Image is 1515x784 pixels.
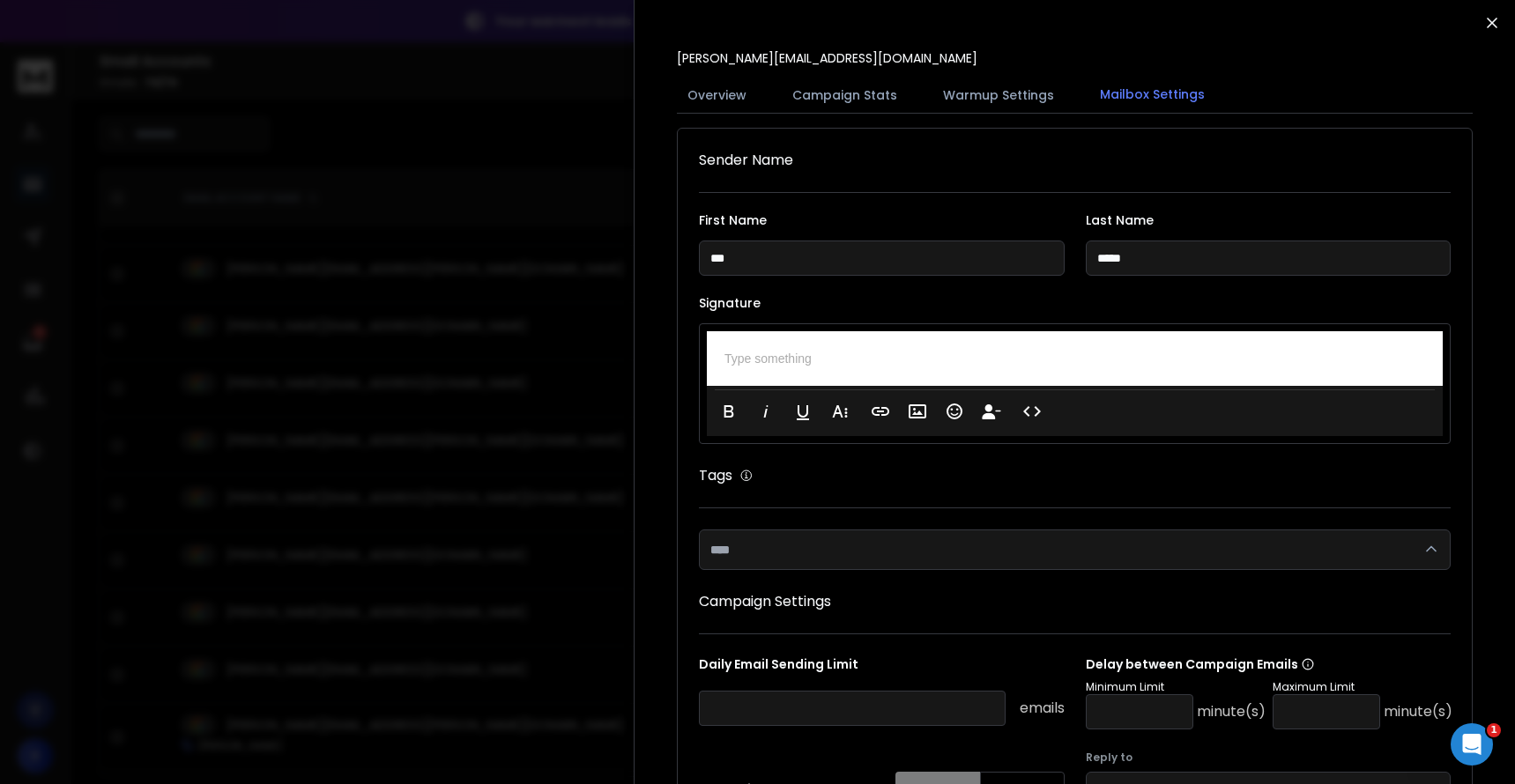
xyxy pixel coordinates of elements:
label: Last Name [1086,214,1452,226]
button: Insert Image (⌘P) [901,394,934,429]
span: 1 [1487,723,1501,737]
label: Reply to [1086,751,1452,765]
button: Campaign Stats [782,76,908,115]
button: Underline (⌘U) [786,394,820,429]
p: Daily Email Sending Limit [699,655,1065,680]
button: Warmup Settings [932,76,1065,115]
button: Italic (⌘I) [749,394,783,429]
p: emails [1020,698,1065,719]
p: [PERSON_NAME][EMAIL_ADDRESS][DOMAIN_NAME] [677,49,977,67]
label: Signature [699,297,1451,309]
iframe: Intercom live chat [1451,723,1493,766]
p: minute(s) [1384,701,1452,722]
button: Overview [677,76,757,115]
button: Bold (⌘B) [712,394,746,429]
p: minute(s) [1197,701,1266,722]
button: Mailbox Settings [1089,75,1215,115]
h1: Campaign Settings [699,591,1451,612]
h1: Sender Name [699,150,1451,171]
p: Delay between Campaign Emails [1086,655,1452,673]
h1: Tags [699,465,732,486]
button: Insert Unsubscribe Link [975,394,1008,429]
label: First Name [699,214,1065,226]
button: More Text [823,394,857,429]
p: Maximum Limit [1273,680,1452,694]
p: Minimum Limit [1086,680,1266,694]
button: Code View [1015,394,1049,429]
button: Emoticons [938,394,971,429]
button: Insert Link (⌘K) [864,394,897,429]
